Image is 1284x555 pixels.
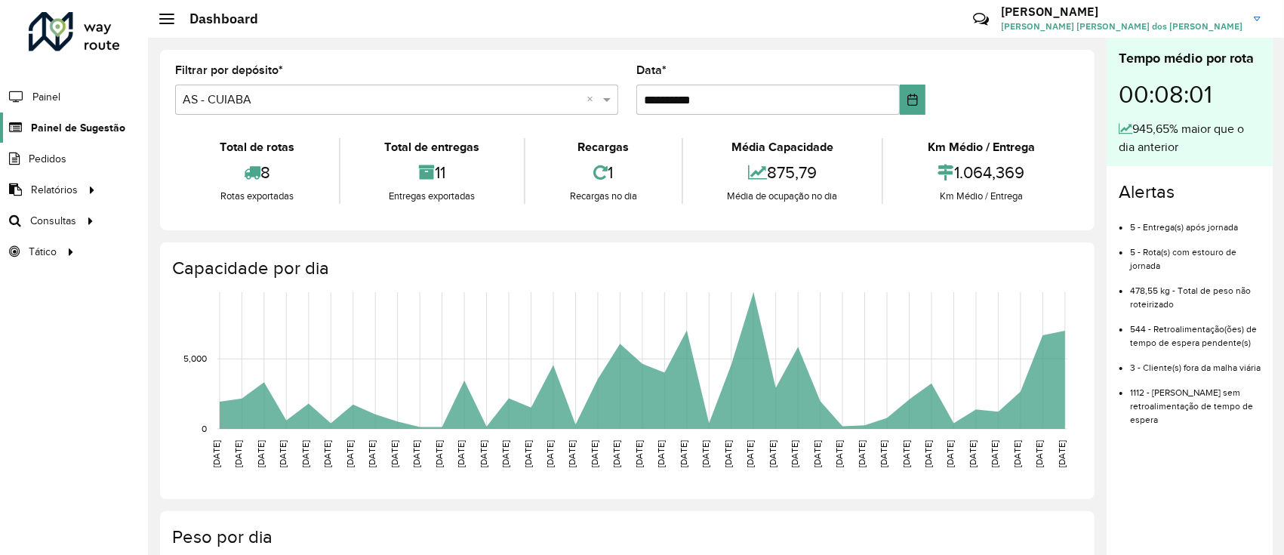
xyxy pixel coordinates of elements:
text: [DATE] [768,440,777,467]
text: [DATE] [345,440,355,467]
text: [DATE] [545,440,555,467]
text: [DATE] [278,440,288,467]
text: [DATE] [500,440,510,467]
h4: Peso por dia [172,526,1079,548]
text: [DATE] [233,440,243,467]
span: Painel [32,89,60,105]
text: [DATE] [1035,440,1045,467]
span: Tático [29,244,57,260]
text: [DATE] [322,440,332,467]
label: Filtrar por depósito [175,61,283,79]
li: 3 - Cliente(s) fora da malha viária [1130,350,1261,375]
div: Total de entregas [344,138,521,156]
div: 1.064,369 [887,156,1076,189]
div: 945,65% maior que o dia anterior [1119,120,1261,156]
text: [DATE] [968,440,978,467]
text: [DATE] [256,440,266,467]
text: [DATE] [434,440,444,467]
text: [DATE] [1012,440,1022,467]
div: Total de rotas [179,138,335,156]
text: [DATE] [990,440,1000,467]
div: 875,79 [687,156,879,189]
text: 5,000 [183,353,207,363]
span: Painel de Sugestão [31,120,125,136]
text: [DATE] [523,440,533,467]
text: [DATE] [367,440,377,467]
span: Relatórios [31,182,78,198]
div: Km Médio / Entrega [887,189,1076,204]
div: Km Médio / Entrega [887,138,1076,156]
text: [DATE] [411,440,421,467]
div: 1 [529,156,678,189]
text: [DATE] [590,440,599,467]
text: [DATE] [723,440,733,467]
text: [DATE] [211,440,221,467]
div: Recargas [529,138,678,156]
span: [PERSON_NAME] [PERSON_NAME] dos [PERSON_NAME] [1001,20,1242,33]
li: 5 - Entrega(s) após jornada [1130,209,1261,234]
h4: Alertas [1119,181,1261,203]
div: Recargas no dia [529,189,678,204]
div: Média Capacidade [687,138,879,156]
div: Tempo médio por rota [1119,48,1261,69]
li: 1112 - [PERSON_NAME] sem retroalimentação de tempo de espera [1130,375,1261,427]
text: [DATE] [656,440,666,467]
div: Rotas exportadas [179,189,335,204]
text: [DATE] [812,440,822,467]
div: Média de ocupação no dia [687,189,879,204]
text: [DATE] [479,440,488,467]
text: [DATE] [390,440,399,467]
text: [DATE] [901,440,911,467]
div: 8 [179,156,335,189]
span: Pedidos [29,151,66,167]
li: 5 - Rota(s) com estouro de jornada [1130,234,1261,273]
label: Data [636,61,667,79]
text: [DATE] [745,440,755,467]
text: [DATE] [612,440,622,467]
text: [DATE] [634,440,644,467]
div: Entregas exportadas [344,189,521,204]
span: Consultas [30,213,76,229]
text: [DATE] [923,440,933,467]
text: [DATE] [679,440,688,467]
span: Clear all [587,91,599,109]
text: [DATE] [790,440,799,467]
text: [DATE] [568,440,577,467]
div: 00:08:01 [1119,69,1261,120]
text: 0 [202,424,207,433]
li: 544 - Retroalimentação(ões) de tempo de espera pendente(s) [1130,311,1261,350]
h4: Capacidade por dia [172,257,1079,279]
button: Choose Date [900,85,925,115]
div: 11 [344,156,521,189]
text: [DATE] [857,440,867,467]
text: [DATE] [946,440,956,467]
text: [DATE] [300,440,310,467]
text: [DATE] [1057,440,1067,467]
h2: Dashboard [174,11,258,27]
text: [DATE] [701,440,710,467]
text: [DATE] [879,440,888,467]
a: Contato Rápido [965,3,997,35]
li: 478,55 kg - Total de peso não roteirizado [1130,273,1261,311]
text: [DATE] [456,440,466,467]
text: [DATE] [834,440,844,467]
h3: [PERSON_NAME] [1001,5,1242,19]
